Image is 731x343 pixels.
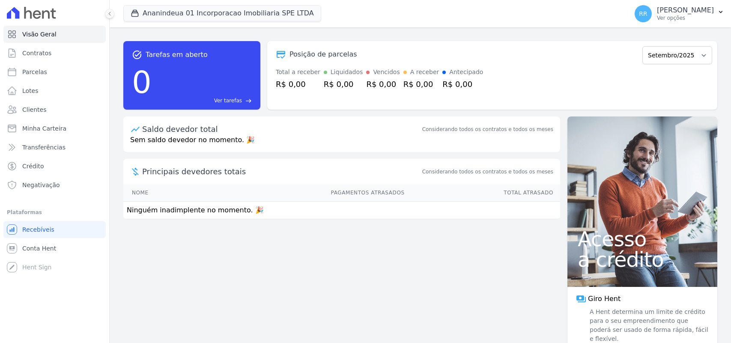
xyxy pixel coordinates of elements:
[276,68,320,77] div: Total a receber
[3,158,106,175] a: Crédito
[155,97,252,104] a: Ver tarefas east
[142,123,421,135] div: Saldo devedor total
[3,63,106,81] a: Parcelas
[373,68,400,77] div: Vencidos
[201,184,405,202] th: Pagamentos Atrasados
[331,68,363,77] div: Liquidados
[324,78,363,90] div: R$ 0,00
[22,105,46,114] span: Clientes
[289,49,357,60] div: Posição de parcelas
[588,294,621,304] span: Giro Hent
[22,30,57,39] span: Visão Geral
[3,120,106,137] a: Minha Carteira
[22,143,66,152] span: Transferências
[123,202,560,219] td: Ninguém inadimplente no momento. 🎉
[657,15,714,21] p: Ver opções
[403,78,439,90] div: R$ 0,00
[422,168,553,176] span: Considerando todos os contratos e todos os meses
[422,125,553,133] div: Considerando todos os contratos e todos os meses
[123,5,321,21] button: Ananindeua 01 Incorporacao Imobiliaria SPE LTDA
[146,50,208,60] span: Tarefas em aberto
[3,45,106,62] a: Contratos
[22,244,56,253] span: Conta Hent
[410,68,439,77] div: A receber
[7,207,102,218] div: Plataformas
[245,98,252,104] span: east
[123,184,201,202] th: Nome
[22,124,66,133] span: Minha Carteira
[628,2,731,26] button: RR [PERSON_NAME] Ver opções
[132,60,152,104] div: 0
[405,184,560,202] th: Total Atrasado
[3,221,106,238] a: Recebíveis
[22,181,60,189] span: Negativação
[22,162,44,170] span: Crédito
[578,249,707,270] span: a crédito
[449,68,483,77] div: Antecipado
[142,166,421,177] span: Principais devedores totais
[442,78,483,90] div: R$ 0,00
[578,229,707,249] span: Acesso
[657,6,714,15] p: [PERSON_NAME]
[22,49,51,57] span: Contratos
[132,50,142,60] span: task_alt
[3,176,106,194] a: Negativação
[366,78,400,90] div: R$ 0,00
[3,139,106,156] a: Transferências
[276,78,320,90] div: R$ 0,00
[3,82,106,99] a: Lotes
[3,240,106,257] a: Conta Hent
[22,225,54,234] span: Recebíveis
[123,135,560,152] p: Sem saldo devedor no momento. 🎉
[3,101,106,118] a: Clientes
[3,26,106,43] a: Visão Geral
[639,11,647,17] span: RR
[22,86,39,95] span: Lotes
[22,68,47,76] span: Parcelas
[214,97,242,104] span: Ver tarefas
